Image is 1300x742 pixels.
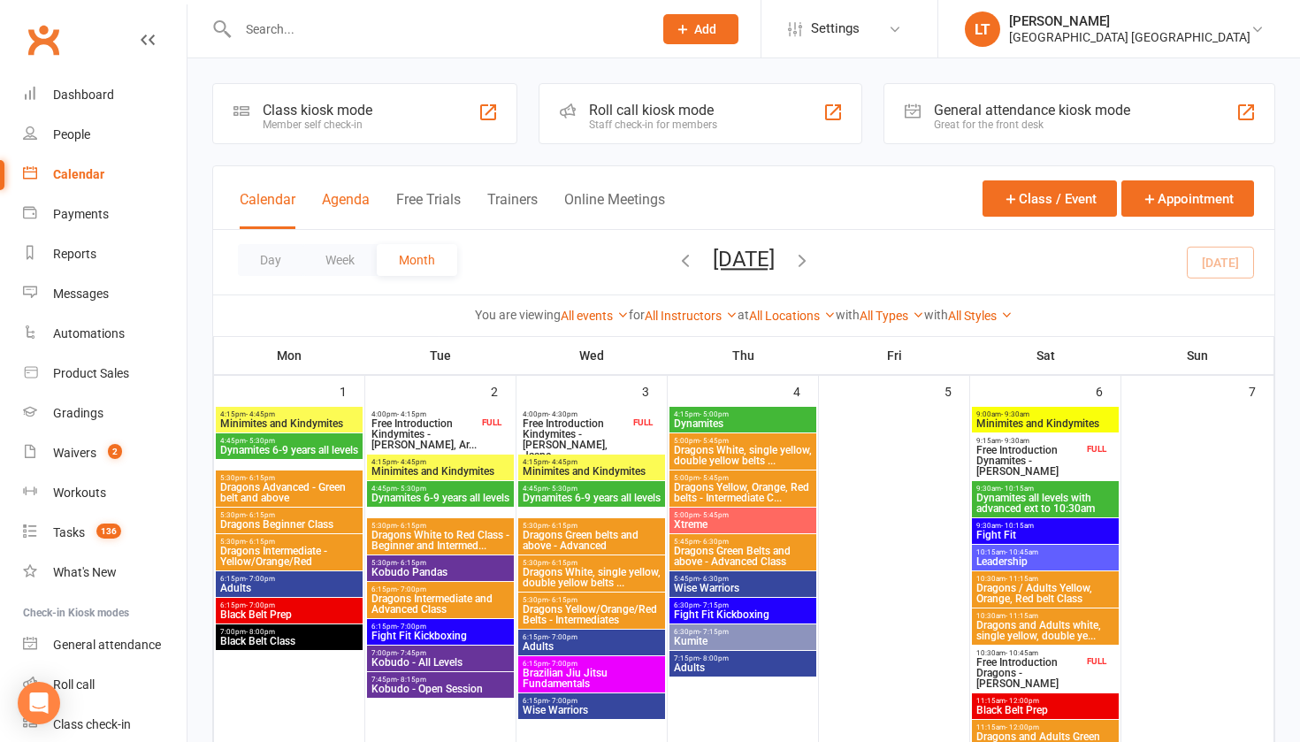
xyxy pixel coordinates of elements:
[694,22,716,36] span: Add
[371,676,510,684] span: 7:45pm
[516,337,668,374] th: Wed
[18,682,60,724] div: Open Intercom Messenger
[975,530,1115,540] span: Fight Fit
[371,530,510,551] span: Dragons White to Red Class - Beginner and Intermed...
[700,575,729,583] span: - 6:30pm
[522,530,661,551] span: Dragons Green belts and above - Advanced
[322,191,370,229] button: Agenda
[246,538,275,546] span: - 6:15pm
[975,657,1083,689] span: Free Introduction Dragons - [PERSON_NAME]
[975,697,1115,705] span: 11:15am
[522,410,630,418] span: 4:00pm
[23,195,187,234] a: Payments
[487,191,538,229] button: Trainers
[246,575,275,583] span: - 7:00pm
[53,565,117,579] div: What's New
[397,458,426,466] span: - 4:45pm
[934,119,1130,131] div: Great for the front desk
[1009,13,1250,29] div: [PERSON_NAME]
[522,641,661,652] span: Adults
[589,102,717,119] div: Roll call kiosk mode
[522,567,661,588] span: Dragons White, single yellow, double yellow belts ...
[219,628,359,636] span: 7:00pm
[219,511,359,519] span: 5:30pm
[673,546,813,567] span: Dragons Green Belts and above - Advanced Class
[397,676,426,684] span: - 8:15pm
[96,524,121,539] span: 136
[673,628,813,636] span: 6:30pm
[975,705,1115,715] span: Black Belt Prep
[219,418,359,429] span: Minimites and Kindymites
[1001,437,1029,445] span: - 9:30am
[673,511,813,519] span: 5:00pm
[219,609,359,620] span: Black Belt Prep
[522,697,661,705] span: 6:15pm
[371,458,510,466] span: 4:15pm
[263,102,372,119] div: Class kiosk mode
[522,493,661,503] span: Dynamites 6-9 years all levels
[219,445,359,455] span: Dynamites 6-9 years all levels
[673,474,813,482] span: 5:00pm
[629,308,645,322] strong: for
[238,244,303,276] button: Day
[975,493,1115,514] span: Dynamites all levels with advanced ext to 10:30am
[522,485,661,493] span: 4:45pm
[23,314,187,354] a: Automations
[53,88,114,102] div: Dashboard
[53,326,125,340] div: Automations
[738,308,749,322] strong: at
[1121,180,1254,217] button: Appointment
[668,337,819,374] th: Thu
[975,575,1115,583] span: 10:30am
[53,167,104,181] div: Calendar
[371,631,510,641] span: Fight Fit Kickboxing
[21,18,65,62] a: Clubworx
[548,559,577,567] span: - 6:15pm
[53,717,131,731] div: Class check-in
[700,601,729,609] span: - 7:15pm
[371,485,510,493] span: 4:45pm
[522,458,661,466] span: 4:15pm
[371,585,510,593] span: 6:15pm
[700,410,729,418] span: - 5:00pm
[478,416,506,429] div: FULL
[23,473,187,513] a: Workouts
[522,596,661,604] span: 5:30pm
[522,633,661,641] span: 6:15pm
[924,308,948,322] strong: with
[53,247,96,261] div: Reports
[975,485,1115,493] span: 9:30am
[948,309,1013,323] a: All Styles
[23,625,187,665] a: General attendance kiosk mode
[548,458,577,466] span: - 4:45pm
[811,9,860,49] span: Settings
[819,337,970,374] th: Fri
[700,511,729,519] span: - 5:45pm
[975,410,1115,418] span: 9:00am
[397,649,426,657] span: - 7:45pm
[219,474,359,482] span: 5:30pm
[219,583,359,593] span: Adults
[934,102,1130,119] div: General attendance kiosk mode
[548,633,577,641] span: - 7:00pm
[371,493,510,503] span: Dynamites 6-9 years all levels
[371,567,510,578] span: Kobudo Pandas
[371,466,510,477] span: Minimites and Kindymites
[589,119,717,131] div: Staff check-in for members
[23,75,187,115] a: Dashboard
[1006,649,1038,657] span: - 10:45am
[23,354,187,394] a: Product Sales
[23,665,187,705] a: Roll call
[219,601,359,609] span: 6:15pm
[673,418,813,429] span: Dynamites
[246,628,275,636] span: - 8:00pm
[23,234,187,274] a: Reports
[673,583,813,593] span: Wise Warriors
[377,244,457,276] button: Month
[371,649,510,657] span: 7:00pm
[53,287,109,301] div: Messages
[23,513,187,553] a: Tasks 136
[975,612,1115,620] span: 10:30am
[965,11,1000,47] div: LT
[1249,376,1273,405] div: 7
